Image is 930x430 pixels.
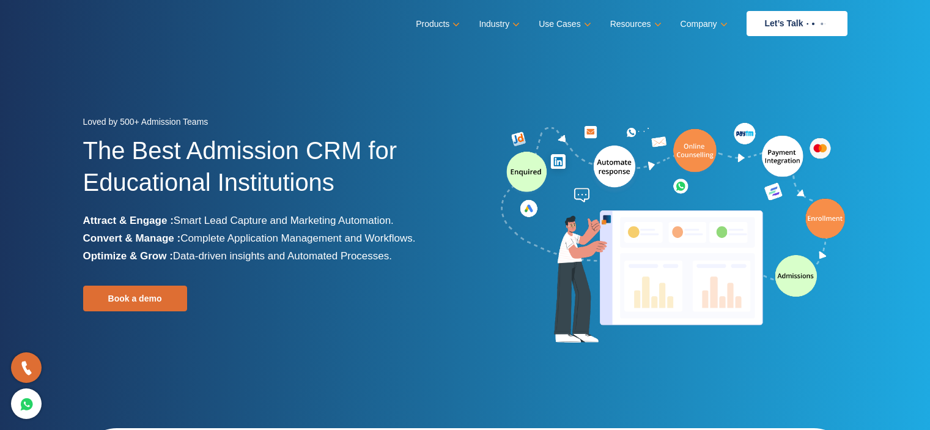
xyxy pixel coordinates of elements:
[416,15,457,33] a: Products
[747,11,847,36] a: Let’s Talk
[83,250,173,262] b: Optimize & Grow :
[174,215,394,226] span: Smart Lead Capture and Marketing Automation.
[83,286,187,311] a: Book a demo
[83,232,181,244] b: Convert & Manage :
[83,135,456,212] h1: The Best Admission CRM for Educational Institutions
[681,15,725,33] a: Company
[539,15,588,33] a: Use Cases
[180,232,415,244] span: Complete Application Management and Workflows.
[610,15,659,33] a: Resources
[83,113,456,135] div: Loved by 500+ Admission Teams
[499,120,847,348] img: admission-software-home-page-header
[83,215,174,226] b: Attract & Engage :
[173,250,392,262] span: Data-driven insights and Automated Processes.
[479,15,517,33] a: Industry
